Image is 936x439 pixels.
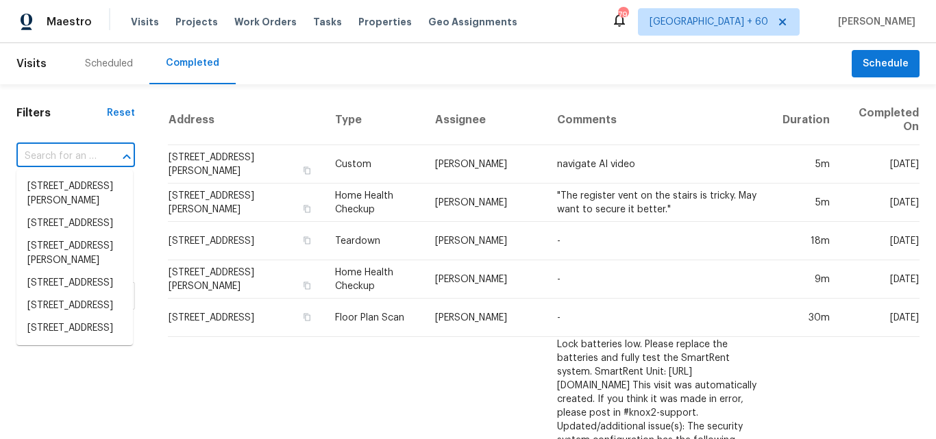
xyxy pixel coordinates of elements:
[301,279,313,292] button: Copy Address
[428,15,517,29] span: Geo Assignments
[301,311,313,323] button: Copy Address
[47,15,92,29] span: Maestro
[301,164,313,177] button: Copy Address
[168,145,324,184] td: [STREET_ADDRESS][PERSON_NAME]
[324,260,424,299] td: Home Health Checkup
[841,95,920,145] th: Completed On
[772,299,841,337] td: 30m
[85,57,133,71] div: Scheduled
[424,299,546,337] td: [PERSON_NAME]
[546,260,772,299] td: -
[424,222,546,260] td: [PERSON_NAME]
[546,145,772,184] td: navigate AI video
[168,260,324,299] td: [STREET_ADDRESS][PERSON_NAME]
[833,15,915,29] span: [PERSON_NAME]
[168,95,324,145] th: Address
[772,95,841,145] th: Duration
[301,234,313,247] button: Copy Address
[841,184,920,222] td: [DATE]
[863,55,909,73] span: Schedule
[168,184,324,222] td: [STREET_ADDRESS][PERSON_NAME]
[16,106,107,120] h1: Filters
[166,56,219,70] div: Completed
[772,260,841,299] td: 9m
[234,15,297,29] span: Work Orders
[424,184,546,222] td: [PERSON_NAME]
[841,260,920,299] td: [DATE]
[772,184,841,222] td: 5m
[324,299,424,337] td: Floor Plan Scan
[168,222,324,260] td: [STREET_ADDRESS]
[424,260,546,299] td: [PERSON_NAME]
[618,8,628,22] div: 794
[16,175,133,212] li: [STREET_ADDRESS][PERSON_NAME]
[772,145,841,184] td: 5m
[358,15,412,29] span: Properties
[16,212,133,235] li: [STREET_ADDRESS]
[546,222,772,260] td: -
[313,17,342,27] span: Tasks
[168,299,324,337] td: [STREET_ADDRESS]
[324,184,424,222] td: Home Health Checkup
[546,95,772,145] th: Comments
[650,15,768,29] span: [GEOGRAPHIC_DATA] + 60
[107,106,135,120] div: Reset
[546,299,772,337] td: -
[841,145,920,184] td: [DATE]
[324,145,424,184] td: Custom
[424,95,546,145] th: Assignee
[16,146,97,167] input: Search for an address...
[772,222,841,260] td: 18m
[324,95,424,145] th: Type
[175,15,218,29] span: Projects
[301,203,313,215] button: Copy Address
[16,317,133,340] li: [STREET_ADDRESS]
[117,147,136,166] button: Close
[16,235,133,272] li: [STREET_ADDRESS][PERSON_NAME]
[841,222,920,260] td: [DATE]
[852,50,920,78] button: Schedule
[16,294,133,317] li: [STREET_ADDRESS]
[16,340,133,377] li: [STREET_ADDRESS][PERSON_NAME]
[131,15,159,29] span: Visits
[841,299,920,337] td: [DATE]
[16,272,133,294] li: [STREET_ADDRESS]
[424,145,546,184] td: [PERSON_NAME]
[324,222,424,260] td: Teardown
[546,184,772,222] td: "The register vent on the stairs is tricky. May want to secure it better."
[16,49,47,79] span: Visits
